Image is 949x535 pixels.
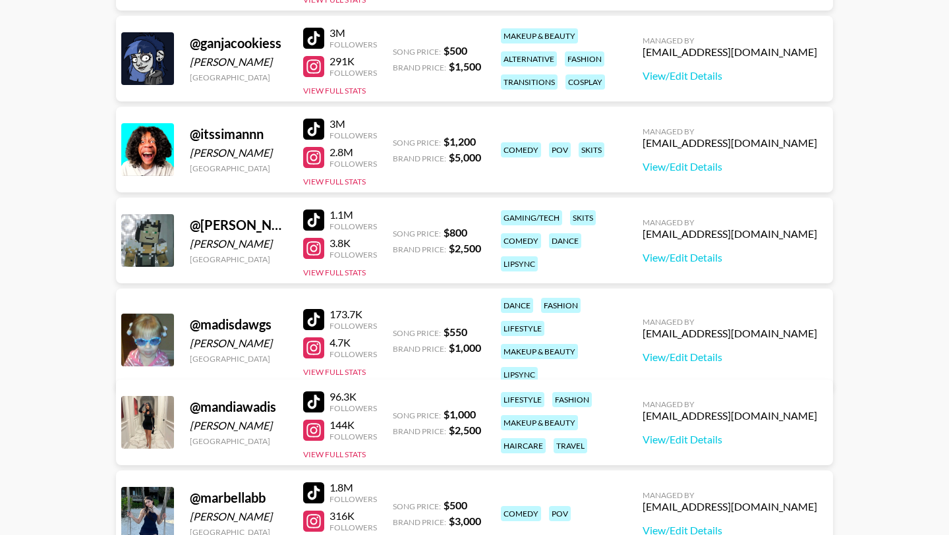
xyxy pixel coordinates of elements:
[330,55,377,68] div: 291K
[643,490,817,500] div: Managed By
[190,419,287,432] div: [PERSON_NAME]
[330,308,377,321] div: 173.7K
[190,217,287,233] div: @ [PERSON_NAME].[PERSON_NAME]
[190,146,287,159] div: [PERSON_NAME]
[330,40,377,49] div: Followers
[330,250,377,260] div: Followers
[190,436,287,446] div: [GEOGRAPHIC_DATA]
[190,354,287,364] div: [GEOGRAPHIC_DATA]
[501,506,541,521] div: comedy
[449,151,481,163] strong: $ 5,000
[501,298,533,313] div: dance
[393,517,446,527] span: Brand Price:
[330,68,377,78] div: Followers
[190,72,287,82] div: [GEOGRAPHIC_DATA]
[330,130,377,140] div: Followers
[444,44,467,57] strong: $ 500
[393,47,441,57] span: Song Price:
[565,74,605,90] div: cosplay
[444,499,467,511] strong: $ 500
[643,69,817,82] a: View/Edit Details
[501,392,544,407] div: lifestyle
[552,392,592,407] div: fashion
[393,344,446,354] span: Brand Price:
[303,367,366,377] button: View Full Stats
[449,424,481,436] strong: $ 2,500
[330,221,377,231] div: Followers
[643,160,817,173] a: View/Edit Details
[190,35,287,51] div: @ ganjacookiess
[393,410,441,420] span: Song Price:
[501,28,578,43] div: makeup & beauty
[393,501,441,511] span: Song Price:
[449,60,481,72] strong: $ 1,500
[330,390,377,403] div: 96.3K
[643,317,817,327] div: Managed By
[444,325,467,338] strong: $ 550
[643,251,817,264] a: View/Edit Details
[190,126,287,142] div: @ itssimannn
[330,117,377,130] div: 3M
[393,63,446,72] span: Brand Price:
[330,432,377,441] div: Followers
[393,154,446,163] span: Brand Price:
[444,408,476,420] strong: $ 1,000
[449,341,481,354] strong: $ 1,000
[643,327,817,340] div: [EMAIL_ADDRESS][DOMAIN_NAME]
[449,242,481,254] strong: $ 2,500
[643,399,817,409] div: Managed By
[643,36,817,45] div: Managed By
[190,163,287,173] div: [GEOGRAPHIC_DATA]
[643,136,817,150] div: [EMAIL_ADDRESS][DOMAIN_NAME]
[303,86,366,96] button: View Full Stats
[501,74,558,90] div: transitions
[330,146,377,159] div: 2.8M
[549,142,571,157] div: pov
[501,344,578,359] div: makeup & beauty
[330,418,377,432] div: 144K
[549,506,571,521] div: pov
[643,351,817,364] a: View/Edit Details
[579,142,604,157] div: skits
[643,409,817,422] div: [EMAIL_ADDRESS][DOMAIN_NAME]
[501,51,557,67] div: alternative
[449,515,481,527] strong: $ 3,000
[303,267,366,277] button: View Full Stats
[643,45,817,59] div: [EMAIL_ADDRESS][DOMAIN_NAME]
[554,438,587,453] div: travel
[501,415,578,430] div: makeup & beauty
[643,227,817,240] div: [EMAIL_ADDRESS][DOMAIN_NAME]
[303,449,366,459] button: View Full Stats
[330,522,377,532] div: Followers
[190,510,287,523] div: [PERSON_NAME]
[501,367,538,382] div: lipsync
[501,438,546,453] div: haircare
[643,433,817,446] a: View/Edit Details
[330,349,377,359] div: Followers
[190,337,287,350] div: [PERSON_NAME]
[330,509,377,522] div: 316K
[303,177,366,186] button: View Full Stats
[190,399,287,415] div: @ mandiawadis
[444,135,476,148] strong: $ 1,200
[501,233,541,248] div: comedy
[190,490,287,506] div: @ marbellabb
[190,237,287,250] div: [PERSON_NAME]
[330,26,377,40] div: 3M
[444,226,467,239] strong: $ 800
[549,233,581,248] div: dance
[501,256,538,271] div: lipsync
[330,321,377,331] div: Followers
[190,254,287,264] div: [GEOGRAPHIC_DATA]
[393,138,441,148] span: Song Price:
[501,321,544,336] div: lifestyle
[393,426,446,436] span: Brand Price:
[643,217,817,227] div: Managed By
[330,494,377,504] div: Followers
[393,229,441,239] span: Song Price:
[541,298,581,313] div: fashion
[565,51,604,67] div: fashion
[190,316,287,333] div: @ madisdawgs
[330,159,377,169] div: Followers
[330,237,377,250] div: 3.8K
